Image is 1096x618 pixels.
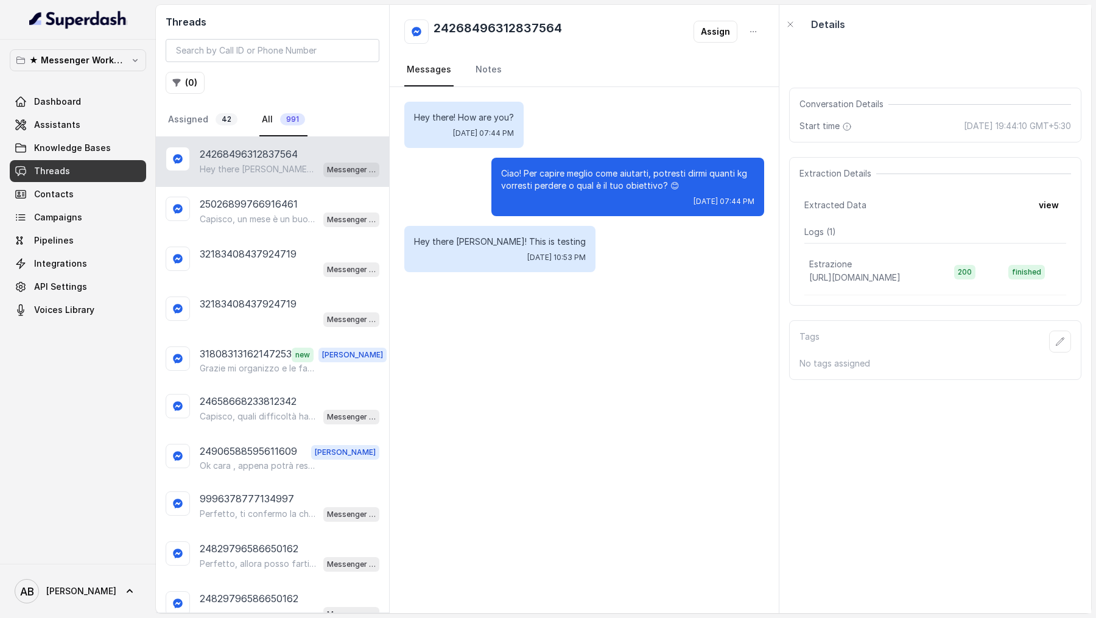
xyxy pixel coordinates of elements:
[200,460,317,472] p: Ok cara , appena potrà restiamo a sua disposizione .. Buona giornata
[809,272,901,283] span: [URL][DOMAIN_NAME]
[200,346,292,362] p: 31808313162147253
[200,213,317,225] p: Capisco, un mese è un buon inizio. Contare le calorie spesso blocca il metabolismo perché non con...
[166,72,205,94] button: (0)
[200,163,317,175] p: Hey there [PERSON_NAME]! This is testing
[200,541,298,556] p: 24829796586650162
[200,197,298,211] p: 25026899766916461
[327,558,376,571] p: Messenger Metodo FESPA v2
[200,410,317,423] p: Capisco, quali difficoltà hai riscontrato? Perché hai smesso di seguire quel percorso?
[414,236,586,248] p: Hey there [PERSON_NAME]! This is testing
[29,53,127,68] p: ★ Messenger Workspace
[200,558,317,570] p: Perfetto, allora posso farti fare una breve chiamata informativa gratuita di 5 minuti con uno dei...
[166,104,240,136] a: Assigned42
[166,39,379,62] input: Search by Call ID or Phone Number
[327,264,376,276] p: Messenger Metodo FESPA v2
[799,331,820,353] p: Tags
[29,10,127,29] img: light.svg
[10,299,146,321] a: Voices Library
[1031,194,1066,216] button: view
[414,111,514,124] p: Hey there! How are you?
[10,574,146,608] a: [PERSON_NAME]
[10,160,146,182] a: Threads
[809,258,852,270] p: Estrazione
[200,362,317,374] p: Grazie mi organizzo e le faccio sapere
[434,19,562,44] h2: 24268496312837564
[327,508,376,521] p: Messenger Metodo FESPA v2
[200,297,297,311] p: 32183408437924719
[327,314,376,326] p: Messenger Metodo FESPA v2
[311,445,379,460] span: [PERSON_NAME]
[799,357,1071,370] p: No tags assigned
[799,120,854,132] span: Start time
[200,147,298,161] p: 24268496312837564
[694,21,737,43] button: Assign
[200,491,294,506] p: 9996378777134997
[954,265,975,279] span: 200
[1008,265,1045,279] span: finished
[804,199,866,211] span: Extracted Data
[694,197,754,206] span: [DATE] 07:44 PM
[804,226,1066,238] p: Logs ( 1 )
[10,276,146,298] a: API Settings
[404,54,454,86] a: Messages
[10,49,146,71] button: ★ Messenger Workspace
[200,444,297,460] p: 24906588595611609
[280,113,305,125] span: 991
[216,113,237,125] span: 42
[200,508,317,520] p: Perfetto, ti confermo la chiamata per [DATE] alle 17:00! Un nostro segretario ti chiamerà per ela...
[501,167,754,192] p: Ciao! Per capire meglio come aiutarti, potresti dirmi quanti kg vorresti perdere o qual è il tuo ...
[10,137,146,159] a: Knowledge Bases
[453,128,514,138] span: [DATE] 07:44 PM
[799,167,876,180] span: Extraction Details
[166,15,379,29] h2: Threads
[10,206,146,228] a: Campaigns
[318,348,387,362] span: [PERSON_NAME]
[259,104,307,136] a: All991
[527,253,586,262] span: [DATE] 10:53 PM
[200,394,297,409] p: 24658668233812342
[799,98,888,110] span: Conversation Details
[404,54,764,86] nav: Tabs
[10,183,146,205] a: Contacts
[327,164,376,176] p: Messenger Metodo FESPA v2
[964,120,1071,132] span: [DATE] 19:44:10 GMT+5:30
[166,104,379,136] nav: Tabs
[292,348,314,362] span: new
[10,91,146,113] a: Dashboard
[10,230,146,251] a: Pipelines
[200,247,297,261] p: 32183408437924719
[473,54,504,86] a: Notes
[10,114,146,136] a: Assistants
[327,214,376,226] p: Messenger Metodo FESPA v2
[200,591,298,606] p: 24829796586650162
[10,253,146,275] a: Integrations
[327,411,376,423] p: Messenger Metodo FESPA v2
[811,17,845,32] p: Details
